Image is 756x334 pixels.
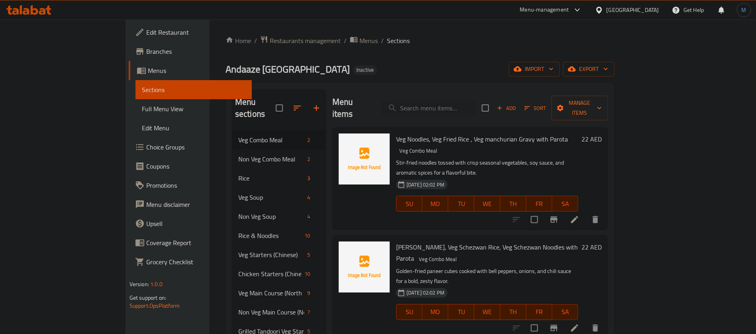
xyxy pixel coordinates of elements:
[142,123,245,133] span: Edit Menu
[235,96,276,120] h2: Menu sections
[396,133,568,145] span: Veg Noodles, Veg Fried Rice , Veg manchurian Gravy with Parota
[448,304,474,320] button: TU
[135,118,252,138] a: Edit Menu
[146,219,245,228] span: Upsell
[129,61,252,80] a: Menus
[142,85,245,94] span: Sections
[396,146,440,156] div: Veg Combo Meal
[146,200,245,209] span: Menu disclaimer
[130,293,166,303] span: Get support on:
[146,142,245,152] span: Choice Groups
[344,36,347,45] li: /
[396,146,440,155] span: Veg Combo Meal
[238,269,301,279] span: Chicken Starters (Chinese)
[129,233,252,252] a: Coverage Report
[301,231,313,240] div: items
[232,130,326,149] div: Veg Combo Meal2
[146,28,245,37] span: Edit Restaurant
[452,306,471,318] span: TU
[387,36,410,45] span: Sections
[526,196,552,212] button: FR
[501,196,526,212] button: TH
[353,65,377,75] div: Inactive
[304,175,313,182] span: 3
[307,98,326,118] button: Add section
[515,64,554,74] span: import
[494,102,519,114] span: Add item
[569,64,608,74] span: export
[742,6,746,14] span: M
[556,198,575,210] span: SA
[381,36,384,45] li: /
[396,304,422,320] button: SU
[232,169,326,188] div: Rice3
[339,242,390,293] img: Paneer Chilli, Veg Schezwan Rice, Veg Schezwan Noodles with Parota
[232,188,326,207] div: Veg Soup4
[403,181,448,189] span: [DATE] 02:02 PM
[558,98,602,118] span: Manage items
[254,36,257,45] li: /
[129,252,252,271] a: Grocery Checklist
[238,154,304,164] span: Non Veg Combo Meal
[304,250,313,259] div: items
[526,304,552,320] button: FR
[350,35,378,46] a: Menus
[150,279,163,289] span: 1.0.0
[522,102,548,114] button: Sort
[301,269,313,279] div: items
[238,250,304,259] span: Veg Starters (Chinese)
[232,283,326,303] div: Veg Main Course (North Indian)9
[477,306,497,318] span: WE
[129,138,252,157] a: Choice Groups
[301,232,313,240] span: 10
[416,254,460,264] div: Veg Combo Meal
[129,42,252,61] a: Branches
[148,66,245,75] span: Menus
[353,67,377,73] span: Inactive
[129,157,252,176] a: Coupons
[581,134,602,145] h6: 22 AED
[422,304,448,320] button: MO
[403,289,448,297] span: [DATE] 02:02 PM
[426,306,445,318] span: MO
[332,96,371,120] h2: Menu items
[530,198,549,210] span: FR
[232,207,326,226] div: Non Veg Soup4
[238,173,304,183] span: Rice
[232,303,326,322] div: Non Veg Main Course (North Indian)7
[226,35,615,46] nav: breadcrumb
[304,307,313,317] div: items
[477,100,494,116] span: Select section
[501,304,526,320] button: TH
[304,154,313,164] div: items
[146,181,245,190] span: Promotions
[232,245,326,264] div: Veg Starters (Chinese)5
[526,211,543,228] span: Select to update
[570,323,579,333] a: Edit menu item
[304,308,313,316] span: 7
[232,226,326,245] div: Rice & Noodles10
[304,213,313,220] span: 4
[530,306,549,318] span: FR
[381,101,475,115] input: search
[552,304,578,320] button: SA
[304,194,313,201] span: 4
[494,102,519,114] button: Add
[260,35,341,46] a: Restaurants management
[452,198,471,210] span: TU
[504,198,523,210] span: TH
[544,210,564,229] button: Branch-specific-item
[304,135,313,145] div: items
[304,173,313,183] div: items
[232,264,326,283] div: Chicken Starters (Chinese)10
[238,193,304,202] span: Veg Soup
[359,36,378,45] span: Menus
[238,307,304,317] span: Non Veg Main Course (North Indian)
[135,99,252,118] a: Full Menu View
[238,288,304,298] span: Veg Main Course (North Indian)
